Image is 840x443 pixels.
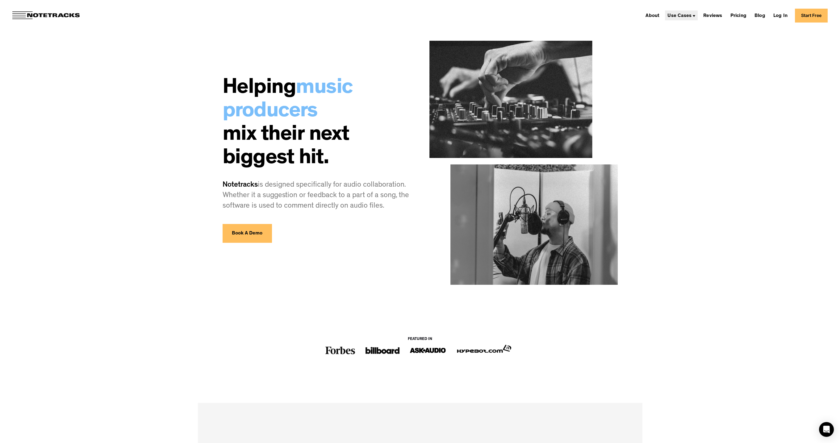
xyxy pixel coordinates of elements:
[771,10,790,20] a: Log In
[223,180,411,212] p: is designed specifically for audio collaboration. Whether it a suggestion or feedback to a part o...
[665,10,698,20] div: Use Cases
[223,224,272,242] a: Book A Demo
[728,10,749,20] a: Pricing
[456,344,512,354] img: Hypebox.com logo
[325,344,356,357] img: forbes logo
[643,10,662,20] a: About
[819,422,834,437] div: Open Intercom Messenger
[408,337,432,342] div: Featured IN
[752,10,768,20] a: Blog
[701,10,725,20] a: Reviews
[667,14,692,19] div: Use Cases
[223,182,258,189] span: Notetracks
[366,344,399,357] img: billboard logo
[409,344,446,357] img: Ask Audio logo
[795,9,828,23] a: Start Free
[223,77,411,171] h2: Helping mix their next biggest hit.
